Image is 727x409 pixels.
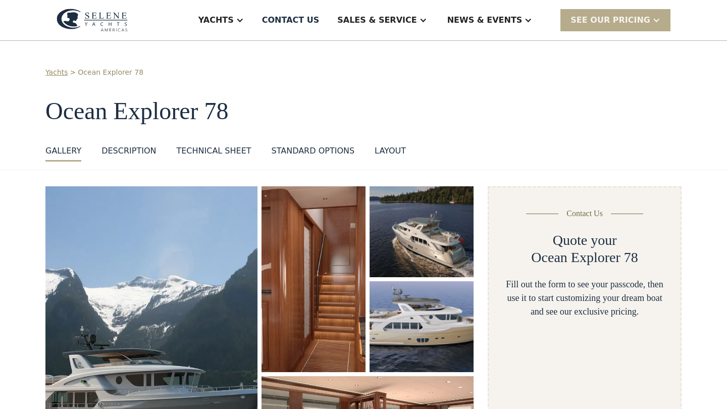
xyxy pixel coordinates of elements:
[531,249,638,266] h2: Ocean Explorer 78
[70,67,76,78] div: >
[272,145,355,162] a: standard options
[272,145,355,157] div: standard options
[176,145,251,157] div: Technical sheet
[78,67,143,78] a: Ocean Explorer 78
[176,145,251,162] a: Technical sheet
[45,98,682,125] h1: Ocean Explorer 78
[553,232,617,249] h2: Quote your
[570,14,650,26] div: SEE Our Pricing
[262,14,320,26] div: Contact US
[337,14,417,26] div: Sales & Service
[198,14,234,26] div: Yachts
[505,278,664,319] div: Fill out the form to see your passcode, then use it to start customizing your dream boat and see ...
[45,145,81,162] a: GALLERY
[375,145,406,157] div: layout
[101,145,156,157] div: DESCRIPTION
[370,186,474,277] a: open lightbox
[57,9,128,32] img: logo
[262,186,366,372] a: open lightbox
[375,145,406,162] a: layout
[101,145,156,162] a: DESCRIPTION
[566,208,603,220] div: Contact Us
[45,67,68,78] a: Yachts
[447,14,523,26] div: News & EVENTS
[370,281,474,372] a: open lightbox
[45,145,81,157] div: GALLERY
[560,9,670,31] div: SEE Our Pricing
